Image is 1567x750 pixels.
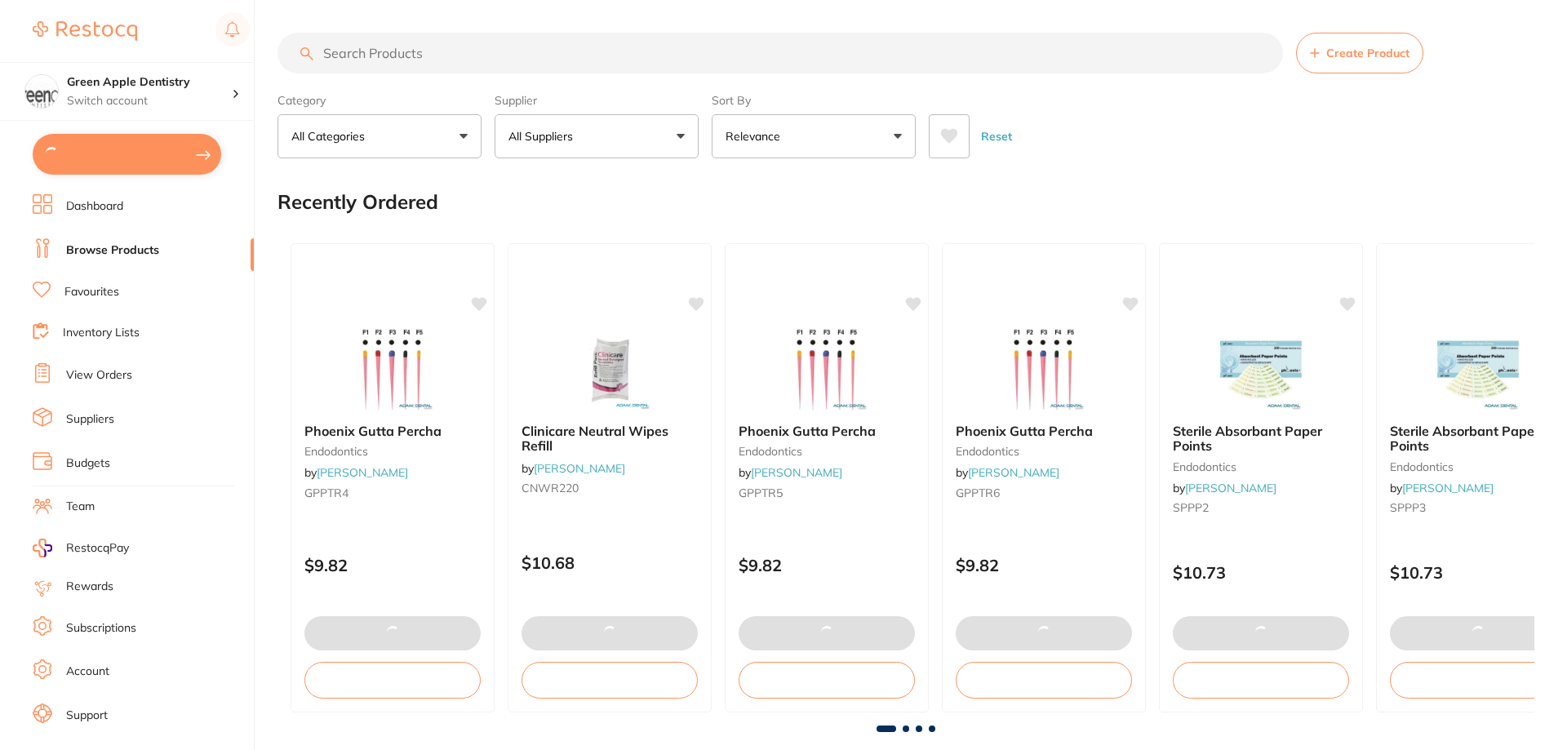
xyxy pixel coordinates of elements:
[522,553,698,572] p: $10.68
[66,411,114,428] a: Suppliers
[33,539,129,557] a: RestocqPay
[956,486,1132,499] small: GPPTR6
[304,556,481,575] p: $9.82
[66,663,109,680] a: Account
[66,242,159,259] a: Browse Products
[304,486,481,499] small: GPPTR4
[712,93,916,108] label: Sort By
[25,75,58,108] img: Green Apple Dentistry
[304,445,481,458] small: endodontics
[534,461,625,476] a: [PERSON_NAME]
[1173,460,1349,473] small: endodontics
[1173,424,1349,454] b: Sterile Absorbant Paper Points
[1296,33,1423,73] button: Create Product
[739,486,915,499] small: GPPTR5
[66,367,132,384] a: View Orders
[508,128,579,144] p: All Suppliers
[63,325,140,341] a: Inventory Lists
[739,465,842,480] span: by
[1173,481,1276,495] span: by
[1402,481,1494,495] a: [PERSON_NAME]
[1425,329,1531,411] img: Sterile Absorbant Paper Points
[1326,47,1409,60] span: Create Product
[522,461,625,476] span: by
[1185,481,1276,495] a: [PERSON_NAME]
[66,455,110,472] a: Budgets
[64,284,119,300] a: Favourites
[1208,329,1314,411] img: Sterile Absorbant Paper Points
[968,465,1059,480] a: [PERSON_NAME]
[67,93,232,109] p: Switch account
[1173,563,1349,582] p: $10.73
[522,482,698,495] small: CNWR220
[66,499,95,515] a: Team
[304,424,481,438] b: Phoenix Gutta Percha
[495,93,699,108] label: Supplier
[33,12,137,50] a: Restocq Logo
[277,191,438,214] h2: Recently Ordered
[739,556,915,575] p: $9.82
[739,424,915,438] b: Phoenix Gutta Percha
[1390,501,1566,514] small: SPPP3
[991,329,1097,411] img: Phoenix Gutta Percha
[66,540,129,557] span: RestocqPay
[66,708,108,724] a: Support
[956,556,1132,575] p: $9.82
[726,128,787,144] p: Relevance
[522,424,698,454] b: Clinicare Neutral Wipes Refill
[277,93,482,108] label: Category
[340,329,446,411] img: Phoenix Gutta Percha
[739,445,915,458] small: endodontics
[1173,501,1349,514] small: SPPP2
[712,114,916,158] button: Relevance
[66,198,123,215] a: Dashboard
[277,33,1283,73] input: Search Products
[976,114,1017,158] button: Reset
[1390,424,1566,454] b: Sterile Absorbant Paper Points
[956,465,1059,480] span: by
[33,21,137,41] img: Restocq Logo
[956,445,1132,458] small: endodontics
[67,74,232,91] h4: Green Apple Dentistry
[304,465,408,480] span: by
[317,465,408,480] a: [PERSON_NAME]
[557,329,663,411] img: Clinicare Neutral Wipes Refill
[33,539,52,557] img: RestocqPay
[774,329,880,411] img: Phoenix Gutta Percha
[66,579,113,595] a: Rewards
[277,114,482,158] button: All Categories
[1390,460,1566,473] small: endodontics
[1390,563,1566,582] p: $10.73
[1390,481,1494,495] span: by
[956,424,1132,438] b: Phoenix Gutta Percha
[66,620,136,637] a: Subscriptions
[495,114,699,158] button: All Suppliers
[751,465,842,480] a: [PERSON_NAME]
[291,128,371,144] p: All Categories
